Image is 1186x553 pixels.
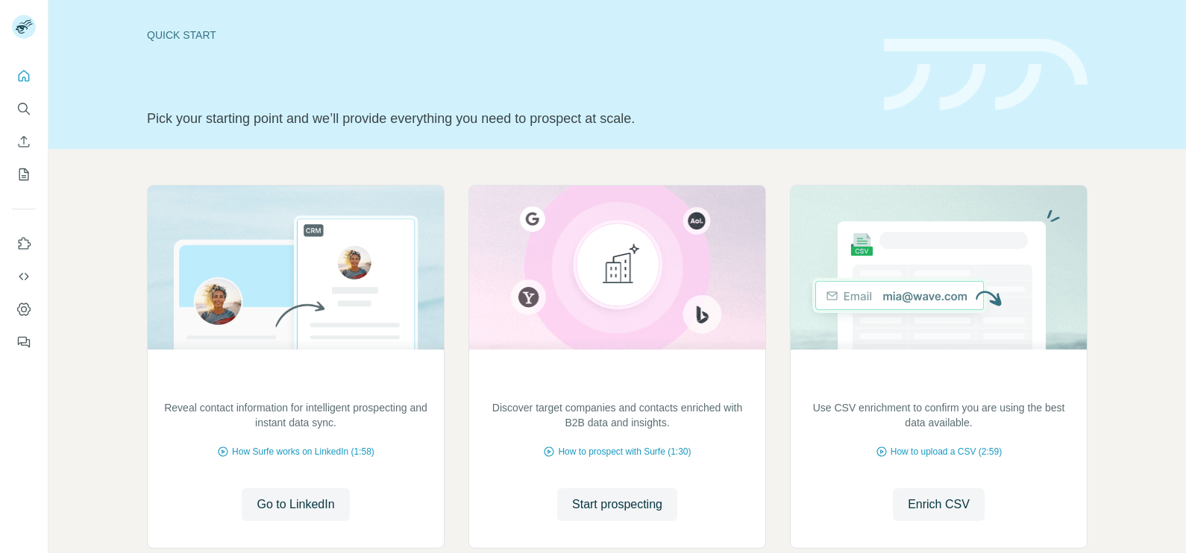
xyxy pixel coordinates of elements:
h2: Enrich your contact lists [852,370,1026,391]
img: Prospect on LinkedIn [147,186,445,350]
button: Use Surfe API [12,263,36,290]
img: banner [884,39,1088,111]
span: Start prospecting [572,496,662,513]
button: Enrich CSV [12,128,36,155]
img: Enrich your contact lists [790,186,1088,350]
span: How to upload a CSV (2:59) [891,445,1002,458]
button: Search [12,95,36,122]
button: Use Surfe on LinkedIn [12,230,36,257]
button: My lists [12,161,36,188]
button: Quick start [12,63,36,89]
span: Go to LinkedIn [257,496,334,513]
h2: Prospect on LinkedIn [220,370,371,391]
p: Use CSV enrichment to confirm you are using the best data available. [806,400,1072,430]
span: Enrich CSV [908,496,970,513]
h2: Identify target accounts [533,370,702,391]
h1: Let’s prospect together [147,69,866,99]
img: Identify target accounts [468,186,766,350]
button: Enrich CSV [893,488,985,521]
span: How Surfe works on LinkedIn (1:58) [232,445,374,458]
button: Go to LinkedIn [242,488,349,521]
button: Dashboard [12,296,36,323]
button: Feedback [12,329,36,355]
p: Discover target companies and contacts enriched with B2B data and insights. [484,400,750,430]
p: Pick your starting point and we’ll provide everything you need to prospect at scale. [147,108,866,129]
button: Start prospecting [557,488,677,521]
span: How to prospect with Surfe (1:30) [558,445,691,458]
div: Quick start [147,28,866,42]
p: Reveal contact information for intelligent prospecting and instant data sync. [163,400,429,430]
